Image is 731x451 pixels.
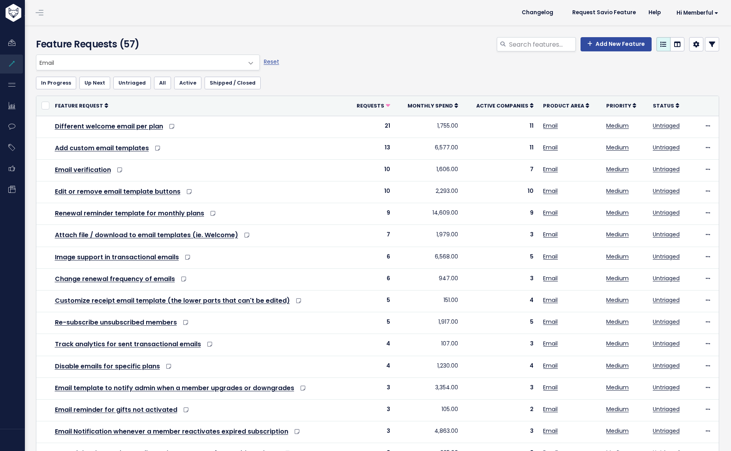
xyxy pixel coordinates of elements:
a: Re-subscribe unsubscribed members [55,318,177,327]
td: 7 [346,225,395,247]
a: Untriaged [653,122,680,130]
td: 2,293.00 [395,181,463,203]
a: Email [543,274,558,282]
a: Untriaged [653,209,680,217]
td: 4,863.00 [395,421,463,443]
a: Untriaged [653,362,680,370]
a: Edit or remove email template buttons [55,187,180,196]
a: Attach file / download to email templates (ie. Welcome) [55,230,238,240]
a: Active [174,77,201,89]
a: Status [653,102,679,109]
a: Untriaged [653,405,680,413]
span: Feature Request [55,102,103,109]
span: Changelog [522,10,553,15]
a: Medium [606,383,629,391]
a: Email [543,143,558,151]
a: Email [543,253,558,260]
a: Email [543,427,558,435]
td: 3 [346,421,395,443]
a: Untriaged [653,187,680,195]
td: 21 [346,116,395,138]
a: Add custom email templates [55,143,149,153]
td: 3 [463,225,538,247]
a: Add New Feature [581,37,652,51]
td: 6 [346,268,395,290]
td: 107.00 [395,334,463,356]
td: 6,577.00 [395,138,463,159]
a: Medium [606,187,629,195]
a: Email [543,209,558,217]
a: Email [543,122,558,130]
a: Change renewal frequency of emails [55,274,175,283]
a: Hi Memberful [667,7,725,19]
a: Medium [606,362,629,370]
img: logo-white.9d6f32f41409.svg [4,4,65,22]
a: Medium [606,274,629,282]
td: 9 [463,203,538,225]
td: 6 [346,247,395,268]
a: Untriaged [113,77,151,89]
span: Priority [606,102,631,109]
a: Different welcome email per plan [55,122,163,131]
td: 3 [346,377,395,399]
td: 151.00 [395,291,463,312]
a: Priority [606,102,636,109]
a: Untriaged [653,296,680,304]
td: 9 [346,203,395,225]
td: 1,979.00 [395,225,463,247]
a: Medium [606,405,629,413]
a: Image support in transactional emails [55,253,179,262]
a: Medium [606,340,629,347]
a: Reset [264,58,279,66]
a: Email [543,187,558,195]
a: Renewal reminder template for monthly plans [55,209,204,218]
a: Request Savio Feature [566,7,642,19]
td: 3 [463,421,538,443]
span: Email [36,55,260,70]
a: Untriaged [653,230,680,238]
td: 3 [463,334,538,356]
a: Medium [606,427,629,435]
a: Email [543,405,558,413]
td: 2 [463,399,538,421]
a: Email [543,230,558,238]
td: 13 [346,138,395,159]
a: Untriaged [653,383,680,391]
a: Email [543,318,558,326]
a: Untriaged [653,165,680,173]
a: Shipped / Closed [205,77,261,89]
a: Untriaged [653,274,680,282]
td: 10 [346,181,395,203]
a: Email [543,296,558,304]
a: Email reminder for gifts not activated [55,405,177,414]
td: 105.00 [395,399,463,421]
a: Up Next [79,77,110,89]
a: Help [642,7,667,19]
a: Medium [606,209,629,217]
a: Disable emails for specific plans [55,362,160,371]
a: In Progress [36,77,76,89]
a: Product Area [543,102,589,109]
td: 10 [463,181,538,203]
a: Medium [606,296,629,304]
td: 5 [463,247,538,268]
td: 10 [346,159,395,181]
a: Untriaged [653,427,680,435]
td: 1,755.00 [395,116,463,138]
td: 3 [463,377,538,399]
td: 1,606.00 [395,159,463,181]
td: 11 [463,116,538,138]
td: 3 [346,399,395,421]
a: Monthly spend [408,102,458,109]
ul: Filter feature requests [36,77,719,89]
a: Untriaged [653,318,680,326]
td: 5 [346,291,395,312]
a: Email [543,383,558,391]
a: Email template to notify admin when a member upgrades or downgrades [55,383,294,393]
td: 5 [463,312,538,334]
a: Email verification [55,165,111,174]
a: Untriaged [653,143,680,151]
a: Email [543,165,558,173]
td: 1,917.00 [395,312,463,334]
td: 11 [463,138,538,159]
